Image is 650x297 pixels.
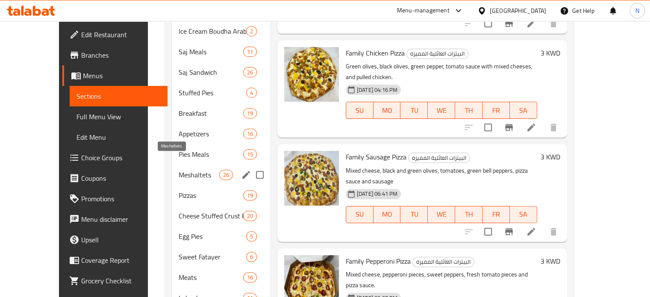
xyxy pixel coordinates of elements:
[179,190,243,200] span: Pizzas
[374,102,401,119] button: MO
[455,206,482,223] button: TH
[428,206,455,223] button: WE
[541,255,560,267] h6: 3 KWD
[482,102,510,119] button: FR
[428,102,455,119] button: WE
[81,235,161,245] span: Upsell
[244,273,256,282] span: 16
[179,272,243,282] span: Meats
[499,221,519,242] button: Branch-specific-item
[172,206,271,226] div: Cheese Stuffed Crust Pizza20
[172,247,271,267] div: Sweet Fatayer6
[510,102,537,119] button: SA
[541,47,560,59] h6: 3 KWD
[70,127,168,147] a: Edit Menu
[407,49,468,59] span: البيتزات العائلية المميزه
[244,48,256,56] span: 11
[377,104,397,117] span: MO
[62,229,168,250] a: Upsell
[350,208,370,221] span: SU
[346,255,411,268] span: Family Pepperoni Pizza
[81,153,161,163] span: Choice Groups
[179,252,246,262] span: Sweet Fatayer
[543,221,564,242] button: delete
[247,89,256,97] span: 4
[172,165,271,185] div: Meshaltets26edit
[179,108,243,118] span: Breakfast
[431,208,452,221] span: WE
[513,104,534,117] span: SA
[172,185,271,206] div: Pizzas19
[412,257,474,267] div: البيتزات العائلية المميزه
[172,62,271,82] div: Saj Sandwich26
[62,188,168,209] a: Promotions
[346,206,374,223] button: SU
[377,208,397,221] span: MO
[244,212,256,220] span: 20
[172,82,271,103] div: Stuffed Pies4
[62,250,168,271] a: Coverage Report
[76,91,161,101] span: Sections
[179,170,219,180] span: Meshaltets
[76,112,161,122] span: Full Menu View
[172,41,271,62] div: Saj Meals11
[179,129,243,139] div: Appetizers
[499,117,519,138] button: Branch-specific-item
[246,88,257,98] div: items
[179,47,243,57] span: Saj Meals
[284,151,339,206] img: Family Sausage Pizza
[526,226,536,237] a: Edit menu item
[346,269,537,291] p: Mixed cheese, pepperoni pieces, sweet peppers, fresh tomato pieces and pizza sauce.
[346,150,406,163] span: Family Sausage Pizza
[62,168,168,188] a: Coupons
[353,86,401,94] span: [DATE] 04:16 PM
[179,88,246,98] span: Stuffed Pies
[346,61,537,82] p: Green olives, black olives, green pepper, tomato sauce with mixed cheeses, and pulled chicken.
[404,104,424,117] span: TU
[179,211,243,221] span: Cheese Stuffed Crust Pizza
[81,255,161,265] span: Coverage Report
[397,6,450,16] div: Menu-management
[247,27,256,35] span: 2
[179,67,243,77] div: Saj Sandwich
[70,86,168,106] a: Sections
[400,206,428,223] button: TU
[243,149,257,159] div: items
[179,231,246,241] div: Egg Pies
[499,13,519,34] button: Branch-specific-item
[172,267,271,288] div: Meats16
[543,13,564,34] button: delete
[513,208,534,221] span: SA
[62,65,168,86] a: Menus
[179,149,243,159] div: Pies Meals
[541,151,560,163] h6: 3 KWD
[486,208,506,221] span: FR
[62,271,168,291] a: Grocery Checklist
[350,104,370,117] span: SU
[246,231,257,241] div: items
[62,209,168,229] a: Menu disclaimer
[172,124,271,144] div: Appetizers16
[243,47,257,57] div: items
[244,191,256,200] span: 19
[81,194,161,204] span: Promotions
[431,104,452,117] span: WE
[81,50,161,60] span: Branches
[243,129,257,139] div: items
[240,168,253,181] button: edit
[76,132,161,142] span: Edit Menu
[526,18,536,29] a: Edit menu item
[482,206,510,223] button: FR
[172,103,271,124] div: Breakfast19
[62,45,168,65] a: Branches
[62,24,168,45] a: Edit Restaurant
[346,47,405,59] span: Family Chicken Pizza
[243,211,257,221] div: items
[408,153,470,163] div: البيتزات العائلية المميزه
